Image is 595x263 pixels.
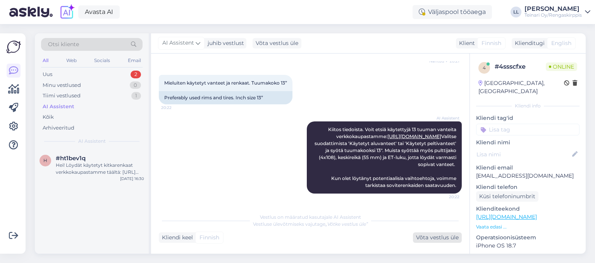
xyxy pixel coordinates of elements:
span: Finnish [482,39,501,47]
span: AI Assistent [430,115,459,121]
p: Operatsioonisüsteem [476,234,580,242]
div: Klient [456,39,475,47]
a: [PERSON_NAME]Teinari Oy/Rengaskirppis [524,6,590,18]
div: 0 [130,81,141,89]
span: AI Assistent [78,138,106,145]
div: # 4ssscfxe [495,62,546,71]
div: Email [126,55,143,66]
span: Nähtud ✓ 20:21 [429,58,459,64]
div: Küsi telefoninumbrit [476,191,538,202]
div: Võta vestlus üle [253,38,301,48]
p: Klienditeekond [476,205,580,213]
div: Teinari Oy/Rengaskirppis [524,12,582,18]
a: [URL][DOMAIN_NAME] [476,213,537,220]
div: 2 [131,71,141,78]
div: Web [65,55,78,66]
p: Kliendi nimi [476,138,580,147]
span: English [551,39,571,47]
p: Kliendi email [476,164,580,172]
div: All [41,55,50,66]
input: Lisa tag [476,124,580,135]
div: Kliendi keel [159,234,193,242]
a: [URL][DOMAIN_NAME] [387,133,441,139]
div: Hei! Löydät käytetyt kitkarenkaat verkkokaupastamme täältä: [URL][DOMAIN_NAME] Voit käyttää suoda... [56,162,144,176]
span: 20:22 [161,105,190,111]
p: Kliendi tag'id [476,114,580,122]
div: AI Assistent [43,103,74,111]
span: AI Assistent [162,39,194,47]
p: Brauser [476,253,580,261]
div: Väljaspool tööaega [413,5,492,19]
div: Uus [43,71,52,78]
div: Klienditugi [512,39,545,47]
span: 4 [483,65,486,71]
div: Kõik [43,113,54,121]
div: Võta vestlus üle [413,232,462,243]
span: 20:22 [430,194,459,200]
a: Avasta AI [78,5,120,19]
span: Otsi kliente [48,40,79,48]
span: Vestluse ülevõtmiseks vajutage [253,221,368,227]
p: Kliendi telefon [476,183,580,191]
div: 1 [131,92,141,100]
div: [GEOGRAPHIC_DATA], [GEOGRAPHIC_DATA] [478,79,564,95]
div: juhib vestlust [205,39,244,47]
p: Vaata edasi ... [476,223,580,230]
span: Mieluiten käytetyt vanteet ja renkaat. Tuumakoko 13” [164,80,287,86]
span: Kiitos tiedoista. Voit etsiä käytettyjä 13 tuuman vanteita verkkokaupastamme: Valitse suodattimis... [315,126,457,188]
div: [DATE] 16:30 [120,176,144,182]
span: Vestlus on määratud kasutajale AI Assistent [260,214,361,220]
span: Online [546,62,577,71]
div: [PERSON_NAME] [524,6,582,12]
div: Tiimi vestlused [43,92,81,100]
span: Finnish [199,234,219,242]
div: Arhiveeritud [43,124,74,132]
div: Socials [93,55,112,66]
div: LL [511,7,521,17]
div: Preferably used rims and tires. Inch size 13” [159,91,292,104]
img: Askly Logo [6,40,21,54]
p: iPhone OS 18.7 [476,242,580,250]
i: „Võtke vestlus üle” [325,221,368,227]
input: Lisa nimi [476,150,571,159]
p: [EMAIL_ADDRESS][DOMAIN_NAME] [476,172,580,180]
span: #ht1bev1q [56,155,86,162]
div: Minu vestlused [43,81,81,89]
div: Kliendi info [476,102,580,109]
img: explore-ai [59,4,75,20]
span: h [43,157,47,163]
